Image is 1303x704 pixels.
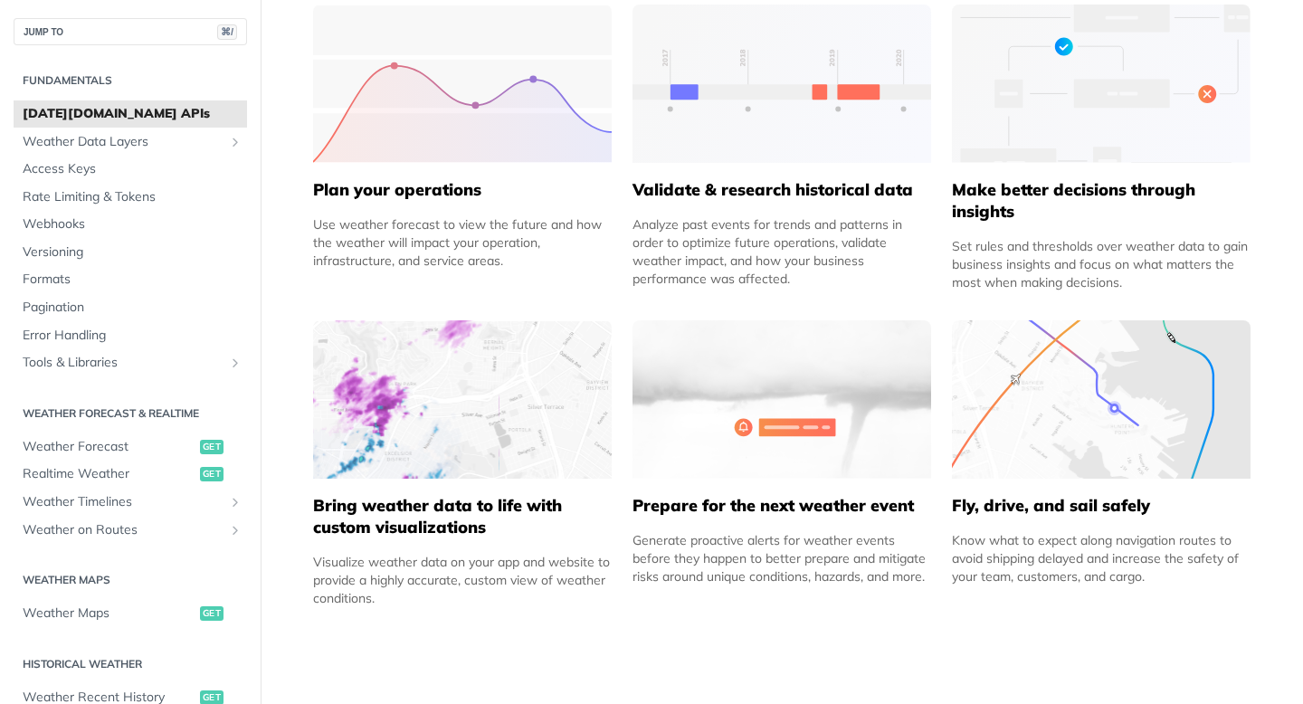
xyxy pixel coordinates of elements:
[952,320,1251,479] img: 994b3d6-mask-group-32x.svg
[23,604,195,623] span: Weather Maps
[14,128,247,156] a: Weather Data LayersShow subpages for Weather Data Layers
[23,438,195,456] span: Weather Forecast
[632,320,931,479] img: 2c0a313-group-496-12x.svg
[200,606,224,621] span: get
[632,531,931,585] div: Generate proactive alerts for weather events before they happen to better prepare and mitigate ri...
[14,349,247,376] a: Tools & LibrariesShow subpages for Tools & Libraries
[952,5,1251,163] img: a22d113-group-496-32x.svg
[14,156,247,183] a: Access Keys
[14,656,247,672] h2: Historical Weather
[14,294,247,321] a: Pagination
[14,433,247,461] a: Weather Forecastget
[23,188,243,206] span: Rate Limiting & Tokens
[200,440,224,454] span: get
[14,461,247,488] a: Realtime Weatherget
[200,467,224,481] span: get
[14,489,247,516] a: Weather TimelinesShow subpages for Weather Timelines
[228,135,243,149] button: Show subpages for Weather Data Layers
[952,531,1251,585] div: Know what to expect along navigation routes to avoid shipping delayed and increase the safety of ...
[14,239,247,266] a: Versioning
[632,5,931,163] img: 13d7ca0-group-496-2.svg
[14,211,247,238] a: Webhooks
[313,553,612,607] div: Visualize weather data on your app and website to provide a highly accurate, custom view of weath...
[313,179,612,201] h5: Plan your operations
[14,184,247,211] a: Rate Limiting & Tokens
[228,495,243,509] button: Show subpages for Weather Timelines
[23,160,243,178] span: Access Keys
[313,215,612,270] div: Use weather forecast to view the future and how the weather will impact your operation, infrastru...
[23,105,243,123] span: [DATE][DOMAIN_NAME] APIs
[217,24,237,40] span: ⌘/
[313,320,612,479] img: 4463876-group-4982x.svg
[228,523,243,538] button: Show subpages for Weather on Routes
[952,179,1251,223] h5: Make better decisions through insights
[14,517,247,544] a: Weather on RoutesShow subpages for Weather on Routes
[23,465,195,483] span: Realtime Weather
[952,237,1251,291] div: Set rules and thresholds over weather data to gain business insights and focus on what matters th...
[23,133,224,151] span: Weather Data Layers
[23,521,224,539] span: Weather on Routes
[632,495,931,517] h5: Prepare for the next weather event
[23,493,224,511] span: Weather Timelines
[632,215,931,288] div: Analyze past events for trends and patterns in order to optimize future operations, validate weat...
[23,215,243,233] span: Webhooks
[952,495,1251,517] h5: Fly, drive, and sail safely
[23,327,243,345] span: Error Handling
[14,18,247,45] button: JUMP TO⌘/
[14,100,247,128] a: [DATE][DOMAIN_NAME] APIs
[228,356,243,370] button: Show subpages for Tools & Libraries
[14,322,247,349] a: Error Handling
[14,572,247,588] h2: Weather Maps
[313,495,612,538] h5: Bring weather data to life with custom visualizations
[23,271,243,289] span: Formats
[23,354,224,372] span: Tools & Libraries
[632,179,931,201] h5: Validate & research historical data
[23,299,243,317] span: Pagination
[14,405,247,422] h2: Weather Forecast & realtime
[14,72,247,89] h2: Fundamentals
[23,243,243,262] span: Versioning
[14,266,247,293] a: Formats
[14,600,247,627] a: Weather Mapsget
[313,5,612,163] img: 39565e8-group-4962x.svg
